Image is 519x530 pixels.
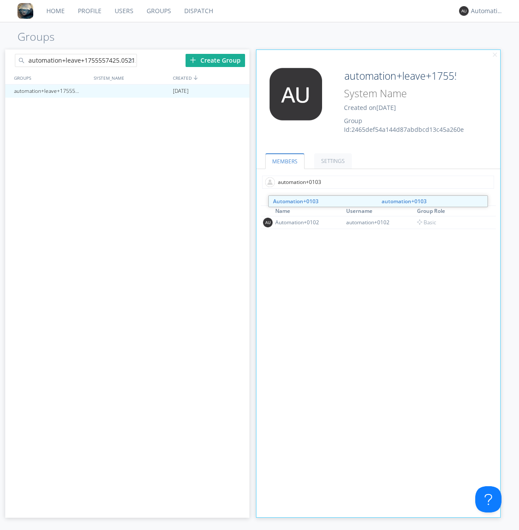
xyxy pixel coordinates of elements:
input: Group Name [341,68,457,84]
span: [DATE] [376,103,396,112]
input: Type name of user to add to group [262,176,494,189]
div: Create Group [186,54,245,67]
span: [DATE] [173,85,189,98]
span: Group Id: 2465def54a144d87abdbcd13c45a260e [344,117,464,134]
span: Basic [417,219,436,226]
div: GROUPS [12,71,89,84]
th: Toggle SortBy [274,206,345,216]
iframe: Toggle Customer Support [475,486,501,512]
div: Automation+0004 [471,7,504,15]
a: MEMBERS [265,153,305,169]
a: SETTINGS [314,153,352,169]
span: Created on [344,103,396,112]
div: Automation+0102 [275,219,341,226]
th: Toggle SortBy [345,206,416,216]
input: Search groups [15,54,137,67]
img: cancel.svg [492,52,498,58]
div: MEMBERS [261,195,496,206]
div: SYSTEM_NAME [91,71,171,84]
img: plus.svg [190,57,196,63]
input: System Name [341,86,457,101]
img: 373638.png [263,68,329,120]
img: 373638.png [263,218,273,227]
img: 8ff700cf5bab4eb8a436322861af2272 [18,3,33,19]
h1: Groups [18,31,519,43]
strong: automation+0103 [382,198,427,205]
strong: Automation+0103 [273,198,319,205]
th: Toggle SortBy [416,206,487,216]
img: 373638.png [459,6,469,16]
div: automation+0102 [346,219,412,226]
div: CREATED [171,71,250,84]
div: automation+leave+1755557425.05212 [12,85,91,98]
a: automation+leave+1755557425.05212[DATE] [5,85,249,98]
